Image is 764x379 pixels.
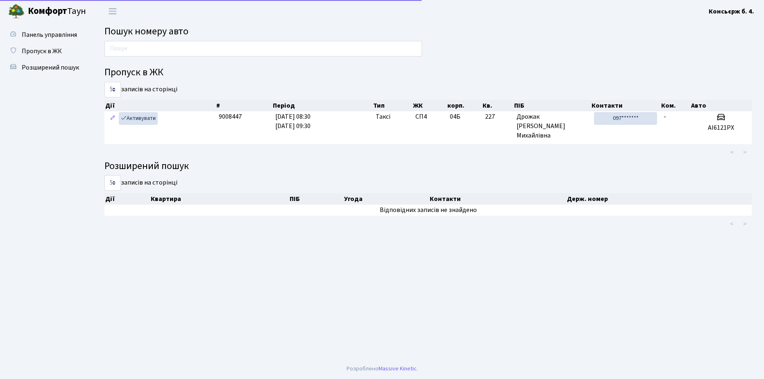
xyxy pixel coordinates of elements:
label: записів на сторінці [104,82,177,97]
span: Таун [28,5,86,18]
span: 9008447 [219,112,242,121]
a: Панель управління [4,27,86,43]
th: Угода [343,193,429,205]
th: Ком. [660,100,690,111]
th: ПІБ [513,100,591,111]
a: Пропуск в ЖК [4,43,86,59]
th: ПІБ [289,193,343,205]
th: Контакти [591,100,660,111]
a: Активувати [119,112,158,125]
span: 04Б [450,112,460,121]
img: logo.png [8,3,25,20]
b: Комфорт [28,5,67,18]
h4: Розширений пошук [104,160,752,172]
th: Авто [690,100,752,111]
th: Держ. номер [566,193,752,205]
span: Пропуск в ЖК [22,47,62,56]
a: Редагувати [108,112,118,125]
select: записів на сторінці [104,82,121,97]
a: Консьєрж б. 4. [709,7,754,16]
span: Таксі [376,112,390,122]
th: Контакти [429,193,567,205]
th: # [215,100,272,111]
th: Дії [104,193,150,205]
input: Пошук [104,41,422,56]
span: Дрожак [PERSON_NAME] Михайлівна [517,112,588,140]
a: Розширений пошук [4,59,86,76]
th: ЖК [412,100,447,111]
th: Дії [104,100,215,111]
span: СП4 [415,112,443,122]
span: Панель управління [22,30,77,39]
span: [DATE] 08:30 [DATE] 09:30 [275,112,311,131]
th: Квартира [150,193,289,205]
label: записів на сторінці [104,175,177,191]
div: Розроблено . [347,364,418,373]
h5: АІ6121РХ [694,124,748,132]
span: - [664,112,666,121]
th: корп. [447,100,482,111]
th: Кв. [482,100,513,111]
a: Massive Kinetic [379,364,417,373]
th: Період [272,100,372,111]
h4: Пропуск в ЖК [104,67,752,79]
button: Переключити навігацію [102,5,123,18]
td: Відповідних записів не знайдено [104,205,752,216]
span: Пошук номеру авто [104,24,188,38]
span: 227 [485,112,510,122]
span: Розширений пошук [22,63,79,72]
th: Тип [372,100,412,111]
select: записів на сторінці [104,175,121,191]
